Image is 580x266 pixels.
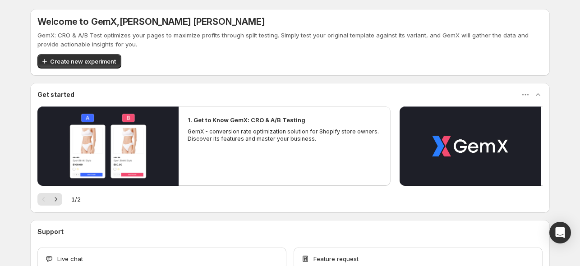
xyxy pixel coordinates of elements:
button: Create new experiment [37,54,121,69]
button: Play video [400,106,541,186]
p: GemX: CRO & A/B Test optimizes your pages to maximize profits through split testing. Simply test ... [37,31,543,49]
div: Open Intercom Messenger [549,222,571,243]
h2: 1. Get to Know GemX: CRO & A/B Testing [188,115,305,124]
span: , [PERSON_NAME] [PERSON_NAME] [117,16,264,27]
span: Live chat [57,254,83,263]
h3: Get started [37,90,74,99]
span: 1 / 2 [71,195,81,204]
h3: Support [37,227,64,236]
span: Feature request [313,254,359,263]
button: Play video [37,106,179,186]
nav: Pagination [37,193,62,206]
p: GemX - conversion rate optimization solution for Shopify store owners. Discover its features and ... [188,128,382,142]
span: Create new experiment [50,57,116,66]
button: Next [50,193,62,206]
h5: Welcome to GemX [37,16,264,27]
